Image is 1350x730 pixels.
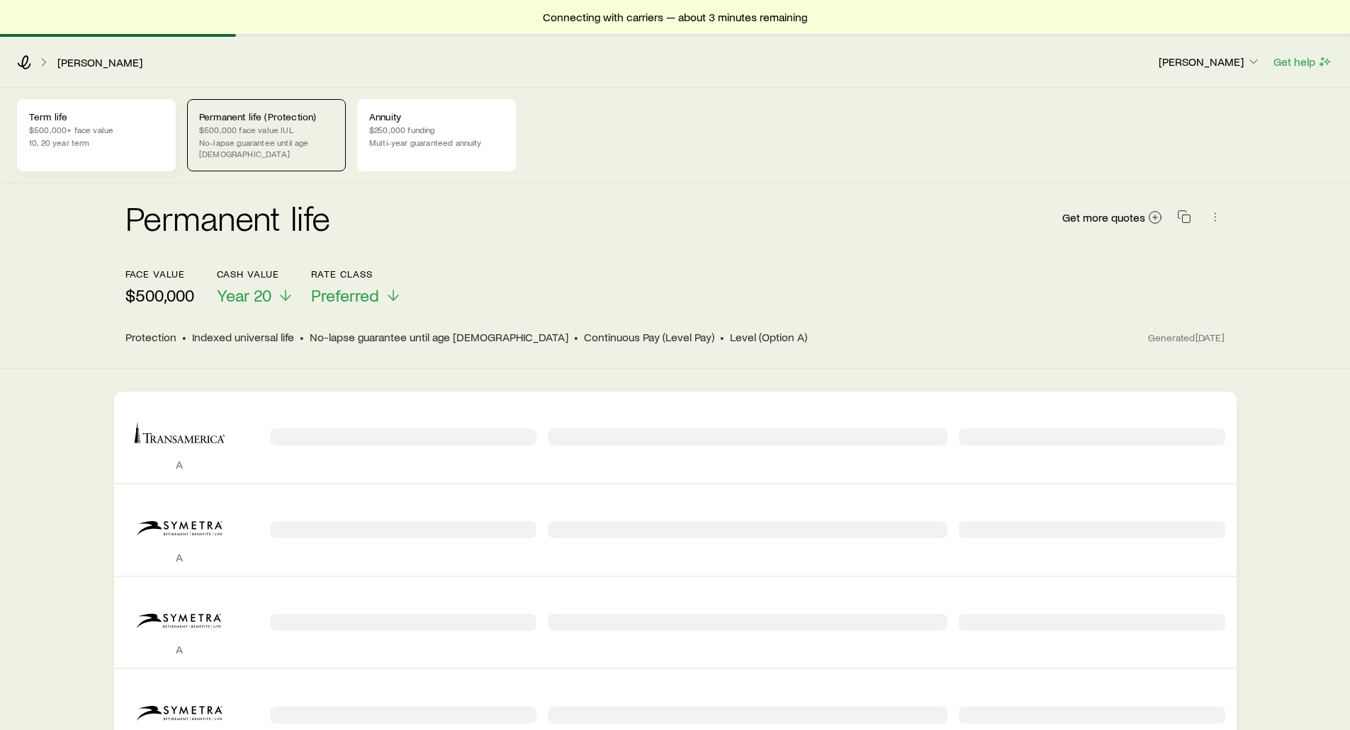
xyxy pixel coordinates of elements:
[310,330,568,344] span: No-lapse guarantee until age [DEMOGRAPHIC_DATA]
[543,10,807,24] span: Connecting with carriers — about 3 minutes remaining
[217,268,294,280] p: Cash Value
[584,330,714,344] span: Continuous Pay (Level Pay)
[369,124,504,135] p: $250,000 funding
[730,330,807,344] span: Level (Option A)
[311,268,402,280] p: Rate Class
[199,137,334,159] p: No-lapse guarantee until age [DEMOGRAPHIC_DATA]
[369,111,504,122] p: Annuity
[57,56,143,69] a: [PERSON_NAME]
[1159,55,1261,69] p: [PERSON_NAME]
[217,285,271,305] span: Year 20
[199,111,334,122] p: Permanent life (Protection)
[311,268,402,306] button: Rate ClassPreferred
[125,200,331,234] h2: Permanent life
[125,457,233,472] p: A
[182,330,186,344] span: •
[1062,210,1163,226] a: Get more quotes
[217,268,294,306] button: Cash ValueYear 20
[720,330,724,344] span: •
[125,268,194,280] p: face value
[1273,54,1333,70] button: Get help
[125,330,176,344] span: Protection
[199,124,334,135] p: $500,000 face value IUL
[29,124,164,135] p: $500,000+ face value
[1196,331,1225,344] span: [DATE]
[1148,331,1225,344] span: Generated
[125,642,233,656] p: A
[1062,212,1145,223] span: Get more quotes
[125,285,194,305] p: $500,000
[300,330,304,344] span: •
[192,330,294,344] span: Indexed universal life
[357,99,516,171] a: Annuity$250,000 fundingMulti-year guaranteed annuity
[311,285,379,305] span: Preferred
[17,99,176,171] a: Term life$500,000+ face value10, 20 year term
[125,550,233,564] p: A
[574,330,578,344] span: •
[1158,54,1261,71] button: [PERSON_NAME]
[29,111,164,122] p: Term life
[369,137,504,148] p: Multi-year guaranteed annuity
[29,137,164,148] p: 10, 20 year term
[187,99,346,171] a: Permanent life (Protection)$500,000 face value IULNo-lapse guarantee until age [DEMOGRAPHIC_DATA]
